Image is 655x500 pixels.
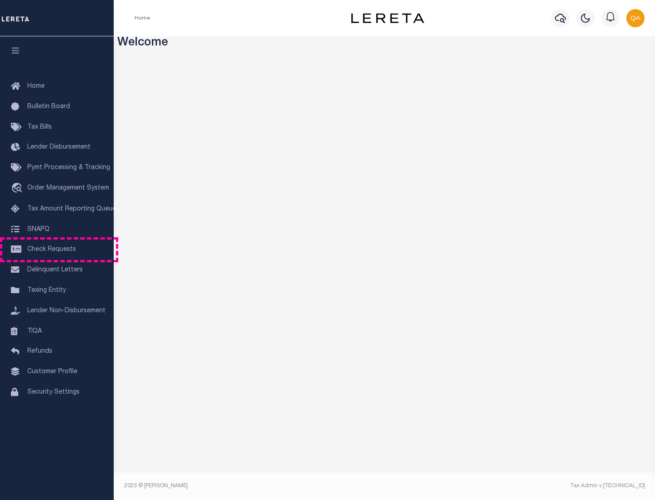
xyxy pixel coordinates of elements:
[27,165,110,171] span: Pymt Processing & Tracking
[626,9,645,27] img: svg+xml;base64,PHN2ZyB4bWxucz0iaHR0cDovL3d3dy53My5vcmcvMjAwMC9zdmciIHBvaW50ZXItZXZlbnRzPSJub25lIi...
[27,206,116,212] span: Tax Amount Reporting Queue
[27,389,80,395] span: Security Settings
[117,482,385,490] div: 2025 © [PERSON_NAME].
[27,246,76,253] span: Check Requests
[27,308,106,314] span: Lender Non-Disbursement
[117,36,652,50] h3: Welcome
[351,13,424,23] img: logo-dark.svg
[27,104,70,110] span: Bulletin Board
[27,124,52,130] span: Tax Bills
[391,482,645,490] div: Tax Admin v.[TECHNICAL_ID]
[27,226,50,232] span: SNAPQ
[27,287,66,294] span: Taxing Entity
[27,369,77,375] span: Customer Profile
[27,348,52,355] span: Refunds
[11,183,25,195] i: travel_explore
[27,185,109,191] span: Order Management System
[27,267,83,273] span: Delinquent Letters
[135,14,150,22] li: Home
[27,144,91,150] span: Lender Disbursement
[27,83,45,90] span: Home
[27,328,42,334] span: TIQA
